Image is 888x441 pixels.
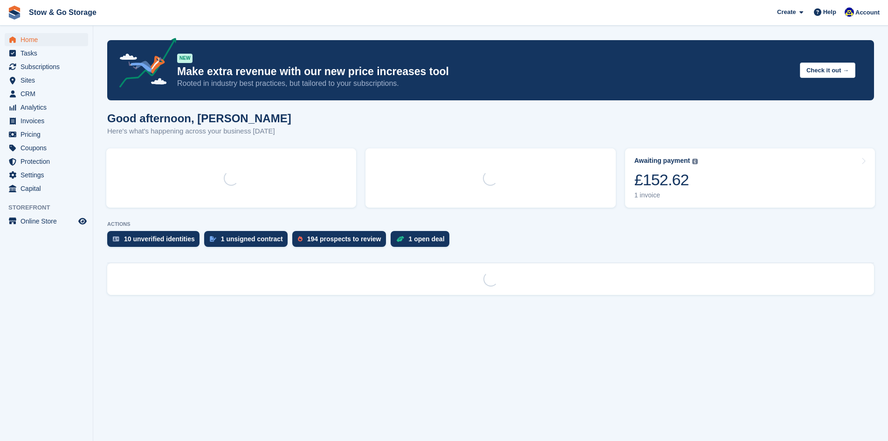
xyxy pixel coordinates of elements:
p: Here's what's happening across your business [DATE] [107,126,291,137]
span: Subscriptions [21,60,76,73]
img: contract_signature_icon-13c848040528278c33f63329250d36e43548de30e8caae1d1a13099fd9432cc5.svg [210,236,216,242]
span: Sites [21,74,76,87]
span: Account [855,8,880,17]
span: Pricing [21,128,76,141]
button: Check it out → [800,63,855,78]
span: Settings [21,168,76,182]
a: 1 unsigned contract [204,231,292,252]
span: Online Store [21,215,76,228]
a: menu [5,33,88,46]
a: menu [5,168,88,182]
div: 10 unverified identities [124,235,195,243]
div: £152.62 [634,170,698,189]
div: 194 prospects to review [307,235,381,243]
span: Protection [21,155,76,168]
span: Coupons [21,141,76,154]
a: menu [5,182,88,195]
span: Help [823,7,836,17]
a: menu [5,47,88,60]
p: ACTIONS [107,221,874,227]
img: icon-info-grey-7440780725fd019a000dd9b08b2336e03edf1995a4989e88bcd33f0948082b44.svg [692,159,698,164]
span: Storefront [8,203,93,212]
img: verify_identity-adf6edd0f0f0b5bbfe63781bf79b02c33cf7c696d77639b501bdc392416b5a36.svg [113,236,119,242]
span: Analytics [21,101,76,114]
a: menu [5,155,88,168]
a: menu [5,87,88,100]
h1: Good afternoon, [PERSON_NAME] [107,112,291,125]
img: deal-1b604bf984904fb50ccaf53a9ad4b4a5d6e5aea283cecdc64d6e3604feb123c2.svg [396,236,404,242]
span: Home [21,33,76,46]
span: CRM [21,87,76,100]
a: menu [5,141,88,154]
div: 1 unsigned contract [221,235,283,243]
img: price-adjustments-announcement-icon-8257ccfd72463d97f412b2fc003d46551f7dbcb40ab6d574587a9cd5c0d94... [111,38,177,91]
a: Stow & Go Storage [25,5,100,20]
span: Capital [21,182,76,195]
div: Awaiting payment [634,157,690,165]
a: 1 open deal [391,231,454,252]
span: Invoices [21,114,76,127]
span: Tasks [21,47,76,60]
a: 194 prospects to review [292,231,391,252]
p: Make extra revenue with our new price increases tool [177,65,792,78]
a: 10 unverified identities [107,231,204,252]
div: NEW [177,54,193,63]
a: menu [5,74,88,87]
a: menu [5,60,88,73]
img: prospect-51fa495bee0391a8d652442698ab0144808aea92771e9ea1ae160a38d050c398.svg [298,236,303,242]
div: 1 invoice [634,191,698,199]
span: Create [777,7,796,17]
img: Rob Good-Stephenson [845,7,854,17]
a: menu [5,128,88,141]
a: menu [5,114,88,127]
a: menu [5,101,88,114]
div: 1 open deal [409,235,445,243]
a: menu [5,215,88,228]
a: Awaiting payment £152.62 1 invoice [625,148,875,208]
a: Preview store [77,216,88,227]
p: Rooted in industry best practices, but tailored to your subscriptions. [177,78,792,89]
img: stora-icon-8386f47178a22dfd0bd8f6a31ec36ba5ce8667c1dd55bd0f319d3a0aa187defe.svg [7,6,21,20]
